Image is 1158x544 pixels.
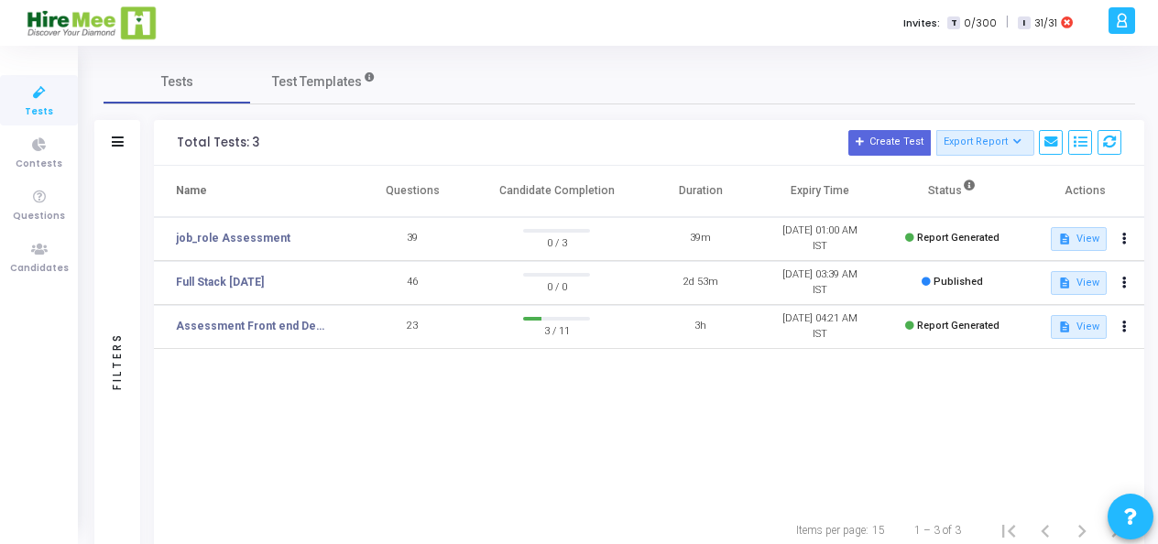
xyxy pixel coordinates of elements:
td: 39m [641,217,760,261]
th: Status [880,166,1025,217]
th: Expiry Time [760,166,879,217]
div: Items per page: [796,522,868,539]
span: Candidates [10,261,69,277]
mat-icon: description [1058,321,1071,333]
th: Actions [1025,166,1144,217]
td: 2d 53m [641,261,760,305]
span: Questions [13,209,65,224]
span: Published [934,276,983,288]
button: View [1051,315,1107,339]
span: Contests [16,157,62,172]
span: 0/300 [964,16,997,31]
span: Test Templates [272,72,362,92]
span: | [1006,13,1009,32]
span: 0 / 0 [523,277,589,295]
a: Full Stack [DATE] [176,274,264,290]
span: T [947,16,959,30]
td: 39 [353,217,472,261]
span: 0 / 3 [523,233,589,251]
div: Filters [109,260,126,462]
td: [DATE] 04:21 AM IST [760,305,879,349]
td: 23 [353,305,472,349]
mat-icon: description [1058,277,1071,289]
th: Name [154,166,353,217]
span: 3 / 11 [523,321,589,339]
label: Invites: [903,16,940,31]
a: Assessment Front end Developer [176,318,326,334]
th: Candidate Completion [472,166,640,217]
td: 3h [641,305,760,349]
img: logo [26,5,158,41]
span: Report Generated [917,232,1000,244]
th: Duration [641,166,760,217]
td: 46 [353,261,472,305]
div: 15 [872,522,885,539]
div: 1 – 3 of 3 [914,522,961,539]
span: I [1018,16,1030,30]
button: View [1051,271,1107,295]
th: Questions [353,166,472,217]
span: 31/31 [1034,16,1057,31]
span: Report Generated [917,320,1000,332]
button: View [1051,227,1107,251]
span: Tests [161,72,193,92]
span: Tests [25,104,53,120]
mat-icon: description [1058,233,1071,245]
button: Export Report [936,130,1034,156]
td: [DATE] 03:39 AM IST [760,261,879,305]
button: Create Test [848,130,931,156]
td: [DATE] 01:00 AM IST [760,217,879,261]
div: Total Tests: 3 [177,136,259,150]
a: job_role Assessment [176,230,290,246]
